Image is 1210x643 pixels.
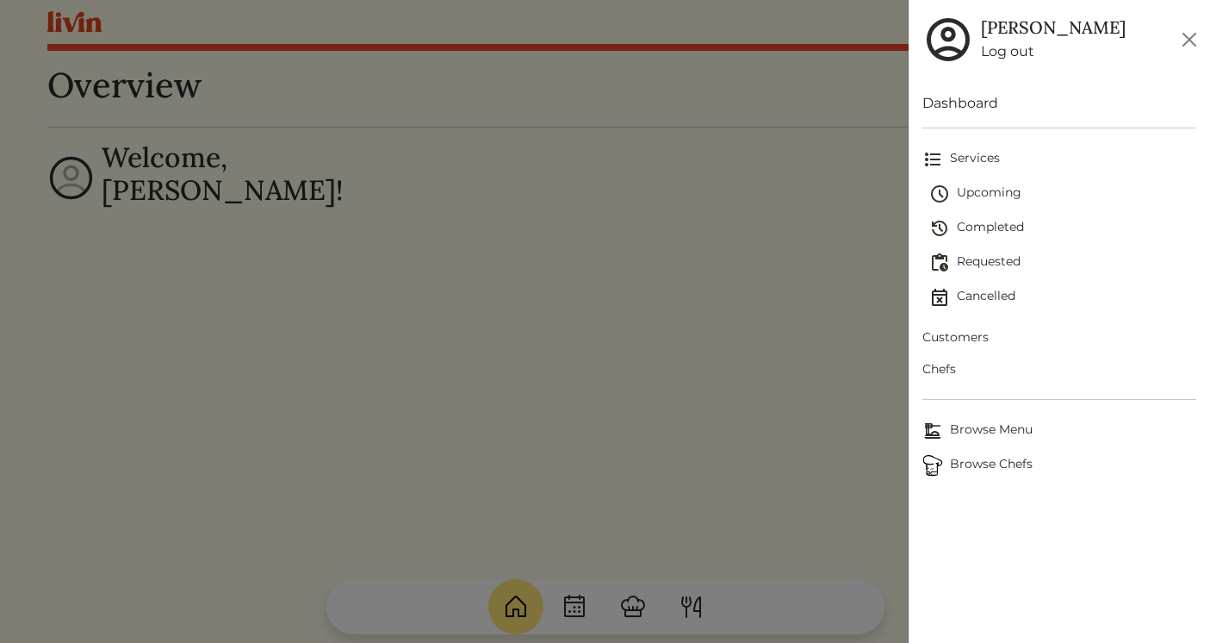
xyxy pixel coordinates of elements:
span: Requested [929,253,1196,273]
a: Services [922,142,1196,177]
span: Completed [929,218,1196,239]
a: Log out [981,41,1126,62]
span: Browse Chefs [922,455,1196,476]
span: Browse Menu [922,421,1196,441]
a: Cancelled [929,280,1196,315]
img: event_cancelled-67e280bd0a9e072c26133efab016668ee6d7272ad66fa3c7eb58af48b074a3a4.svg [929,287,950,308]
a: ChefsBrowse Chefs [922,448,1196,483]
a: Dashboard [922,93,1196,114]
img: schedule-fa401ccd6b27cf58db24c3bb5584b27dcd8bd24ae666a918e1c6b4ae8c451a22.svg [929,184,950,204]
img: pending_actions-fd19ce2ea80609cc4d7bbea353f93e2f363e46d0f816104e4e0650fdd7f915cf.svg [929,253,950,273]
a: Customers [922,321,1196,353]
img: Browse Chefs [922,455,943,476]
a: Browse MenuBrowse Menu [922,414,1196,448]
img: history-2b446bceb7e0f53b931186bf4c1776ac458fe31ad3b688388ec82af02103cd45.svg [929,218,950,239]
span: Chefs [922,360,1196,378]
span: Cancelled [929,287,1196,308]
img: user_account-e6e16d2ec92f44fc35f99ef0dc9cddf60790bfa021a6ecb1c896eb5d2907b31c.svg [922,14,974,66]
img: format_list_bulleted-ebc7f0161ee23162107b508e562e81cd567eeab2455044221954b09d19068e74.svg [922,149,943,170]
img: Browse Menu [922,421,943,441]
span: Services [922,149,1196,170]
span: Upcoming [929,184,1196,204]
span: Customers [922,328,1196,346]
a: Completed [929,211,1196,246]
button: Close [1176,26,1203,53]
a: Requested [929,246,1196,280]
h5: [PERSON_NAME] [981,17,1126,38]
a: Upcoming [929,177,1196,211]
a: Chefs [922,353,1196,385]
